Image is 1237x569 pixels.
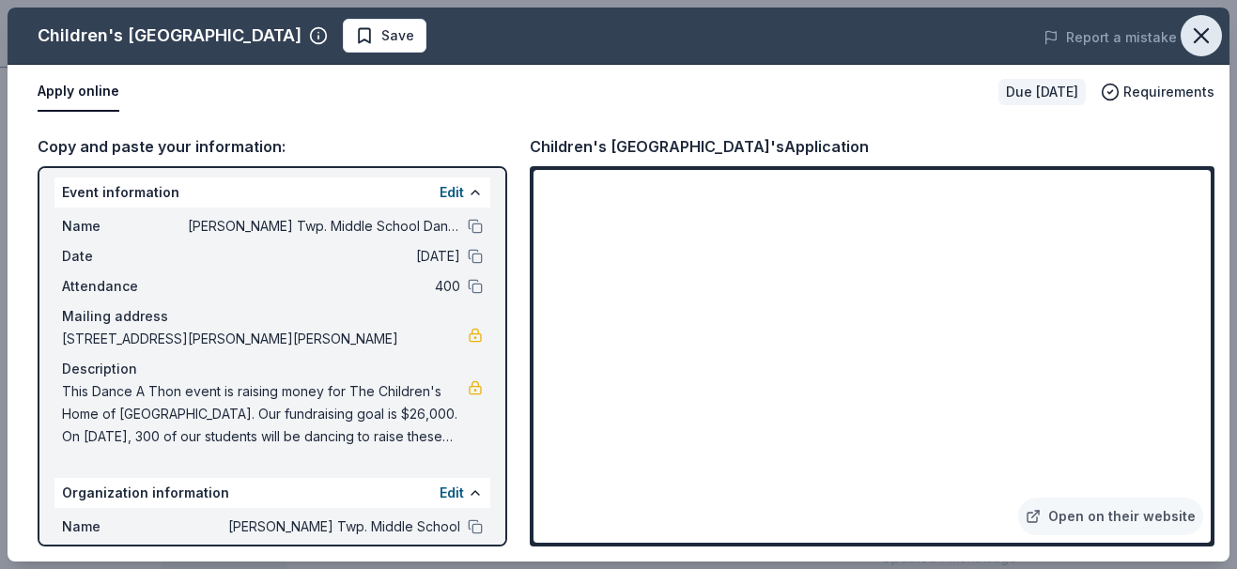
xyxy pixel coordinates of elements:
[38,21,302,51] div: Children's [GEOGRAPHIC_DATA]
[343,19,426,53] button: Save
[54,177,490,208] div: Event information
[38,134,507,159] div: Copy and paste your information:
[1044,26,1177,49] button: Report a mistake
[188,275,460,298] span: 400
[62,328,468,350] span: [STREET_ADDRESS][PERSON_NAME][PERSON_NAME]
[38,72,119,112] button: Apply online
[62,305,483,328] div: Mailing address
[998,79,1086,105] div: Due [DATE]
[62,245,188,268] span: Date
[188,515,460,538] span: [PERSON_NAME] Twp. Middle School
[188,215,460,238] span: [PERSON_NAME] Twp. Middle School Dance A Thon 2026
[1123,81,1214,103] span: Requirements
[62,358,483,380] div: Description
[1101,81,1214,103] button: Requirements
[1018,498,1203,535] a: Open on their website
[54,478,490,508] div: Organization information
[440,181,464,204] button: Edit
[62,380,468,448] span: This Dance A Thon event is raising money for The Children's Home of [GEOGRAPHIC_DATA]. Our fundra...
[62,515,188,538] span: Name
[381,24,414,47] span: Save
[440,482,464,504] button: Edit
[530,134,869,159] div: Children's [GEOGRAPHIC_DATA]'s Application
[62,215,188,238] span: Name
[188,245,460,268] span: [DATE]
[62,275,188,298] span: Attendance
